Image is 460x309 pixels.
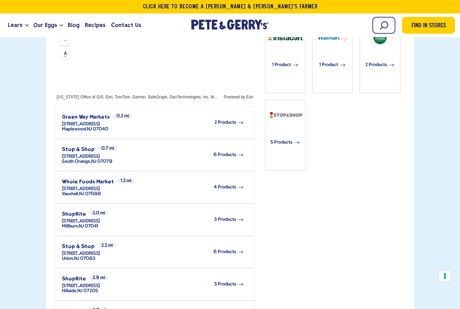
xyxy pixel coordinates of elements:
button: Open the dropdown menu for Learn [25,24,29,27]
a: Contact Us [108,16,144,34]
button: Open the dropdown menu for Our Eggs [60,24,63,27]
span: Our Eggs [33,21,57,29]
span: Recipes [85,21,105,29]
a: Recipes [82,16,108,34]
span: Learn [8,21,23,29]
a: Blog [65,16,82,34]
a: Our Eggs [31,16,60,34]
a: Learn [5,16,25,34]
a: Find in Stores [402,17,455,34]
span: Blog [68,21,79,29]
span: Contact Us [111,21,141,29]
span: Find in Stores [412,22,446,31]
button: Your consent preferences for tracking technologies [439,270,451,282]
input: Search [372,17,395,34]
